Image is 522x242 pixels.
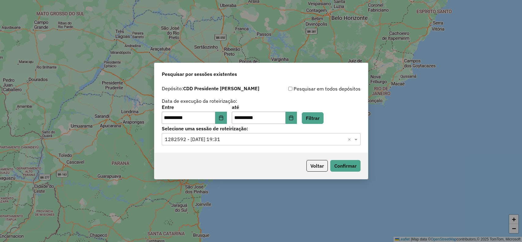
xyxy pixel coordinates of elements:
[306,160,328,172] button: Voltar
[162,85,259,92] label: Depósito:
[162,103,227,111] label: Entre
[162,125,361,132] label: Selecione uma sessão de roteirização:
[302,112,324,124] button: Filtrar
[232,103,297,111] label: até
[215,112,227,124] button: Choose Date
[348,136,353,143] span: Clear all
[162,70,237,78] span: Pesquisar por sessões existentes
[261,85,361,92] div: Pesquisar em todos depósitos
[286,112,297,124] button: Choose Date
[330,160,361,172] button: Confirmar
[162,97,237,105] label: Data de execução da roteirização:
[183,85,259,91] strong: CDD Presidente [PERSON_NAME]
